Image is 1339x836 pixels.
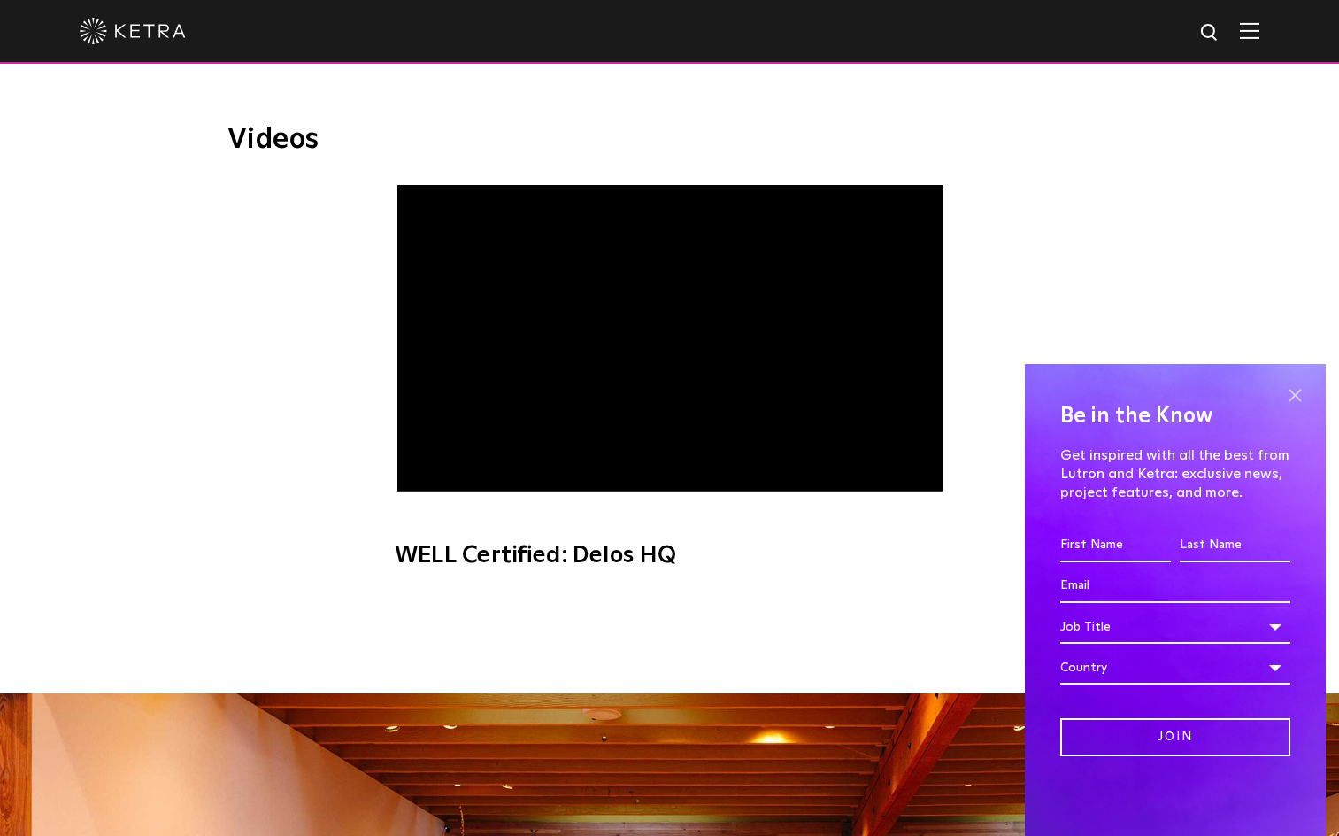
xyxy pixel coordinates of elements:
[1060,718,1290,756] input: Join
[1060,529,1171,562] input: First Name
[1060,610,1290,644] div: Job Title
[1240,22,1259,39] img: Hamburger%20Nav.svg
[1180,529,1290,562] input: Last Name
[1060,399,1290,433] h4: Be in the Know
[1060,651,1290,685] div: Country
[1060,446,1290,501] p: Get inspired with all the best from Lutron and Ketra: exclusive news, project features, and more.
[227,126,1112,154] h3: Videos
[1199,22,1221,44] img: search icon
[80,18,186,44] img: ketra-logo-2019-white
[1060,569,1290,603] input: Email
